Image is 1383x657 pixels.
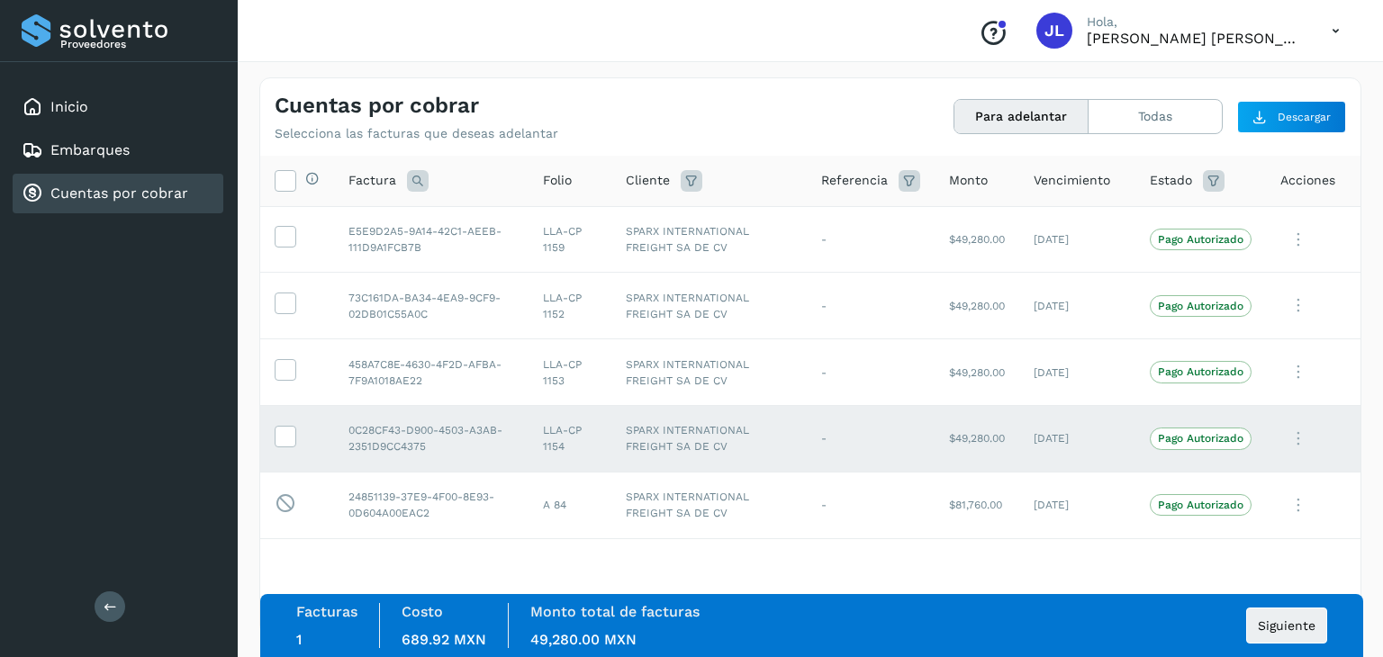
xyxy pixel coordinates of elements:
a: Embarques [50,141,130,158]
td: SPARX INTERNATIONAL FREIGHT SA DE CV [611,405,807,472]
p: Pago Autorizado [1158,300,1243,312]
td: LLA-CP 1154 [529,405,610,472]
td: 24851139-37E9-4F00-8E93-0D604A00EAC2 [334,472,529,538]
label: Monto total de facturas [530,603,700,620]
td: E5E9D2A5-9A14-42C1-AEEB-111D9A1FCB7B [334,206,529,273]
button: Siguiente [1246,607,1327,643]
p: Pago Autorizado [1158,432,1243,445]
td: - [807,273,935,339]
td: LLA-CP 1152 [529,273,610,339]
td: 0C28CF43-D900-4503-A3AB-2351D9CC4375 [334,405,529,472]
span: Folio [543,171,572,190]
p: Hola, [1087,14,1303,30]
td: - [807,206,935,273]
td: SPARX INTERNATIONAL FREIGHT SA DE CV [611,339,807,406]
a: Inicio [50,98,88,115]
td: LLA-CP 1159 [529,206,610,273]
p: Proveedores [60,38,216,50]
td: LLA-CP 1153 [529,339,610,406]
td: 73C161DA-BA34-4EA9-9CF9-02DB01C55A0C [334,273,529,339]
span: 1 [296,631,302,648]
label: Costo [402,603,443,620]
span: Vencimiento [1034,171,1110,190]
div: Inicio [13,87,223,127]
h4: Cuentas por cobrar [275,93,479,119]
button: Descargar [1237,101,1346,133]
a: Cuentas por cobrar [50,184,188,202]
td: SPARX INTERNATIONAL FREIGHT SA DE CV [611,206,807,273]
p: JOSE LUIS GUZMAN ORTA [1087,30,1303,47]
td: [DATE] [1019,405,1135,472]
span: Cliente [626,171,670,190]
span: Monto [949,171,988,190]
p: Pago Autorizado [1158,233,1243,246]
td: [DATE] [1019,339,1135,406]
p: Pago Autorizado [1158,365,1243,378]
td: SPARX INTERNATIONAL FREIGHT SA DE CV [611,273,807,339]
span: Siguiente [1258,619,1315,632]
p: Selecciona las facturas que deseas adelantar [275,126,558,141]
div: Cuentas por cobrar [13,174,223,213]
span: 689.92 MXN [402,631,486,648]
span: Referencia [821,171,888,190]
td: [DATE] [1019,273,1135,339]
td: [DATE] [1019,472,1135,538]
div: Embarques [13,130,223,170]
span: Acciones [1280,171,1335,190]
button: Para adelantar [954,100,1089,133]
td: [DATE] [1019,206,1135,273]
button: Todas [1089,100,1222,133]
td: A 84 [529,472,610,538]
td: SPARX INTERNATIONAL FREIGHT SA DE CV [611,472,807,538]
span: Descargar [1278,109,1331,125]
td: - [807,339,935,406]
td: $49,280.00 [935,273,1019,339]
td: 458A7C8E-4630-4F2D-AFBA-7F9A1018AE22 [334,339,529,406]
td: - [807,472,935,538]
span: Factura [348,171,396,190]
label: Facturas [296,603,357,620]
td: $49,280.00 [935,206,1019,273]
p: Pago Autorizado [1158,499,1243,511]
td: $49,280.00 [935,339,1019,406]
td: $49,280.00 [935,405,1019,472]
span: Estado [1150,171,1192,190]
td: $81,760.00 [935,472,1019,538]
td: - [807,405,935,472]
span: 49,280.00 MXN [530,631,637,648]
